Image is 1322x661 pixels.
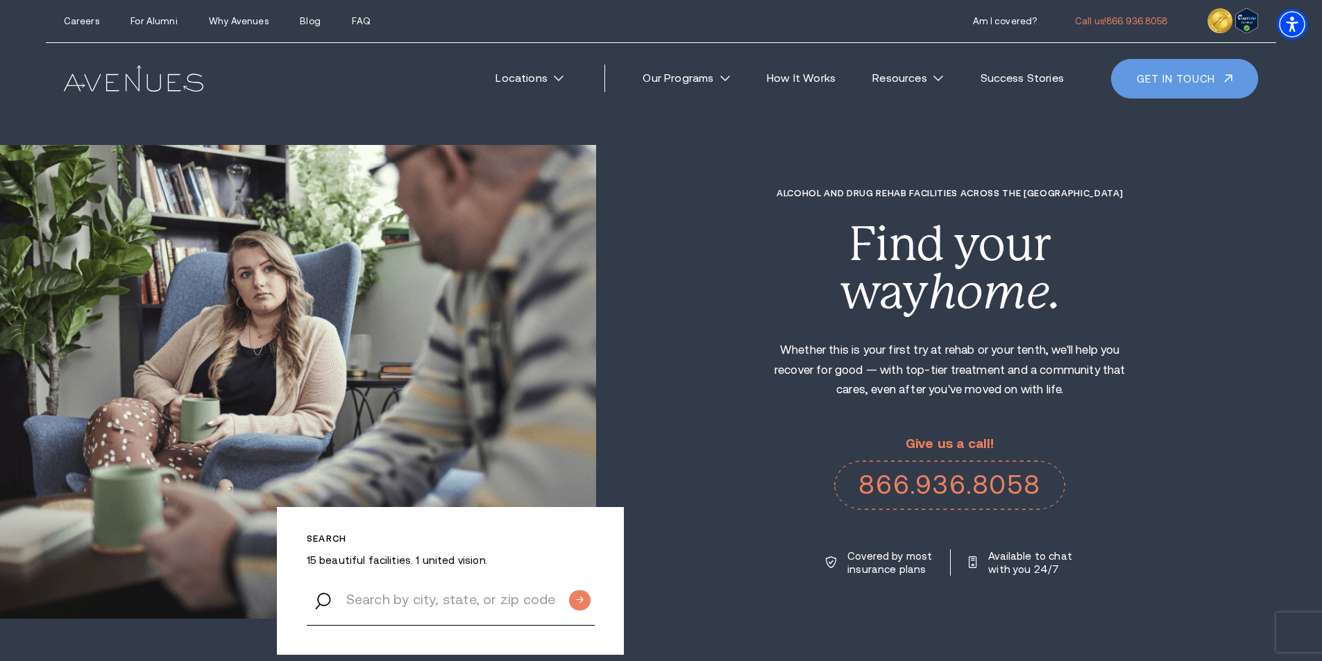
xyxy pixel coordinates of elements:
img: Verify Approval for www.avenuesrecovery.com [1235,8,1258,33]
p: Give us a call! [834,437,1065,452]
a: call 866.936.8058 [1075,16,1168,26]
a: Available to chat with you 24/7 [969,549,1074,576]
p: Whether this is your first try at rehab or your tenth, we'll help you recover for good — with top... [761,341,1139,400]
a: call 866.936.8058 [834,461,1065,509]
p: Available to chat with you 24/7 [988,549,1074,576]
a: Careers [64,16,99,26]
a: Locations [482,63,578,94]
div: Accessibility Menu [1277,9,1307,40]
a: Am I covered? [973,16,1037,26]
a: Success Stories [966,63,1078,94]
a: Covered by most insurance plans [826,549,933,576]
a: Blog [300,16,321,26]
input: Search by city, state, or zip code [307,573,595,626]
input: Submit button [569,590,591,610]
a: Why Avenues [209,16,268,26]
img: clock [1207,8,1232,33]
i: home. [929,264,1060,319]
p: Covered by most insurance plans [847,549,933,576]
h1: Alcohol and Drug Rehab Facilities across the [GEOGRAPHIC_DATA] [761,188,1139,198]
a: Our Programs [629,63,744,94]
a: How It Works [753,63,850,94]
a: Resources [858,63,958,94]
a: Get in touch [1111,59,1258,98]
p: Search [307,533,595,544]
span: 866.936.8058 [1106,16,1168,26]
div: Find your way [761,221,1139,316]
a: Verify LegitScript Approval for www.avenuesrecovery.com [1235,12,1258,26]
a: For Alumni [130,16,177,26]
p: 15 beautiful facilities. 1 united vision. [307,553,595,567]
a: FAQ [352,16,370,26]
